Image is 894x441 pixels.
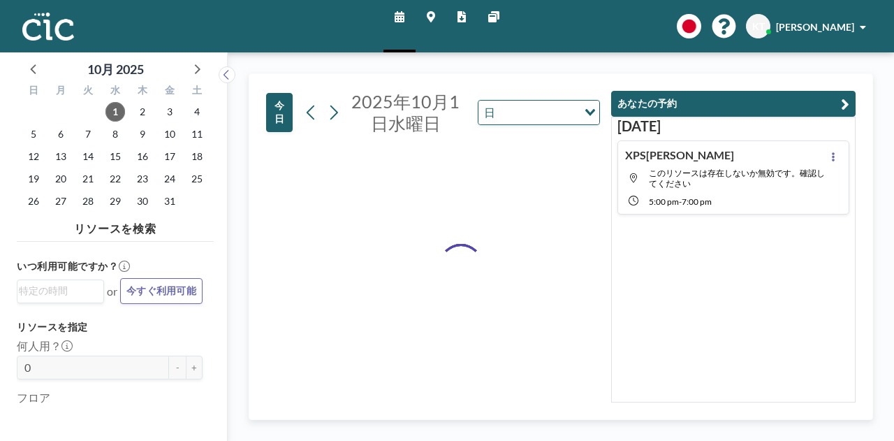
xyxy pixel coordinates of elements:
[78,169,98,189] span: 2025年10月21日火曜日
[105,169,125,189] span: 2025年10月22日水曜日
[617,117,849,135] h3: [DATE]
[187,147,207,166] span: 2025年10月18日土曜日
[752,20,765,33] span: KT
[481,103,498,122] span: 日
[17,321,203,333] h3: リソースを指定
[17,280,103,301] div: Search for option
[351,91,460,133] span: 2025年10月1日水曜日
[17,391,50,405] label: フロア
[187,102,207,122] span: 2025年10月4日土曜日
[22,13,74,41] img: organization-logo
[78,124,98,144] span: 2025年10月7日火曜日
[47,82,75,101] div: 月
[160,147,179,166] span: 2025年10月17日金曜日
[87,59,144,79] div: 10月 2025
[478,101,599,124] div: Search for option
[78,147,98,166] span: 2025年10月14日火曜日
[649,196,679,207] span: 5:00 PM
[51,169,71,189] span: 2025年10月20日月曜日
[776,21,854,33] span: [PERSON_NAME]
[160,169,179,189] span: 2025年10月24日金曜日
[78,191,98,211] span: 2025年10月28日火曜日
[19,283,96,298] input: Search for option
[187,124,207,144] span: 2025年10月11日土曜日
[169,356,186,379] button: -
[160,102,179,122] span: 2025年10月3日金曜日
[17,339,73,353] label: 何人用？
[682,196,712,207] span: 7:00 PM
[133,169,152,189] span: 2025年10月23日木曜日
[75,82,102,101] div: 火
[105,147,125,166] span: 2025年10月15日水曜日
[187,169,207,189] span: 2025年10月25日土曜日
[183,82,210,101] div: 土
[611,91,856,117] button: あなたの予約
[105,191,125,211] span: 2025年10月29日水曜日
[17,216,214,236] h4: リソースを検索
[24,124,43,144] span: 2025年10月5日日曜日
[133,102,152,122] span: 2025年10月2日木曜日
[129,82,156,101] div: 木
[679,196,682,207] span: -
[160,191,179,211] span: 2025年10月31日金曜日
[24,147,43,166] span: 2025年10月12日日曜日
[156,82,183,101] div: 金
[160,124,179,144] span: 2025年10月10日金曜日
[105,102,125,122] span: 2025年10月1日水曜日
[133,191,152,211] span: 2025年10月30日木曜日
[126,284,196,298] span: 今すぐ利用可能
[133,124,152,144] span: 2025年10月9日木曜日
[51,147,71,166] span: 2025年10月13日月曜日
[107,284,117,298] span: or
[120,278,203,304] button: 今すぐ利用可能
[266,93,293,132] button: 今日
[102,82,129,101] div: 水
[105,124,125,144] span: 2025年10月8日水曜日
[51,124,71,144] span: 2025年10月6日月曜日
[499,103,576,122] input: Search for option
[625,148,734,162] h4: XPS[PERSON_NAME]
[649,168,825,189] span: このリソースは存在しないか無効です。確認してください
[24,191,43,211] span: 2025年10月26日日曜日
[24,169,43,189] span: 2025年10月19日日曜日
[186,356,203,379] button: +
[133,147,152,166] span: 2025年10月16日木曜日
[20,82,47,101] div: 日
[51,191,71,211] span: 2025年10月27日月曜日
